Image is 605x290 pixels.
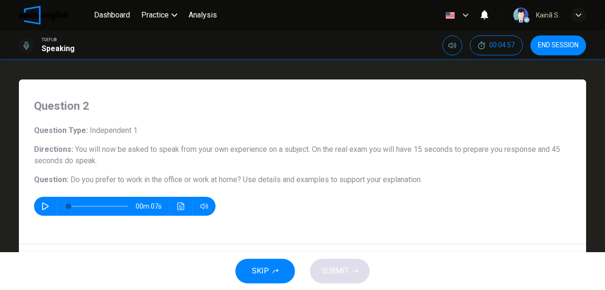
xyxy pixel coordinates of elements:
[489,42,515,49] span: 00:04:57
[88,126,138,135] span: Independent 1
[530,35,586,55] button: END SESSION
[470,35,523,55] button: 00:04:57
[141,9,169,21] span: Practice
[138,7,181,24] button: Practice
[538,42,579,49] span: END SESSION
[185,7,221,24] button: Analysis
[252,264,269,278] span: SKIP
[536,9,560,21] div: Kainã S.
[173,197,189,216] button: Click to see the audio transcription
[34,174,571,185] h6: Question :
[34,98,571,114] h4: Question 2
[42,36,57,43] span: TOEFL®
[19,6,90,25] a: OpenEnglish logo
[235,259,295,283] button: SKIP
[470,35,523,55] div: Hide
[19,6,69,25] img: OpenEnglish logo
[243,175,422,184] span: Use details and examples to support your explanation.
[136,197,169,216] span: 00m 07s
[90,7,134,24] button: Dashboard
[42,43,75,54] h1: Speaking
[444,12,456,19] img: en
[34,125,571,136] h6: Question Type :
[94,9,130,21] span: Dashboard
[34,145,560,165] span: You will now be asked to speak from your own experience on a subject. On the real exam you will h...
[513,8,528,23] img: Profile picture
[189,9,217,21] span: Analysis
[34,144,571,167] h6: Directions :
[442,35,462,55] div: Mute
[70,175,241,184] span: Do you prefer to work in the office or work at home?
